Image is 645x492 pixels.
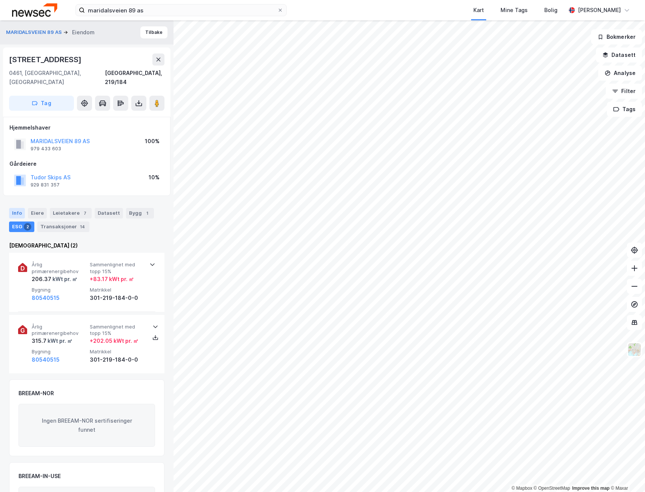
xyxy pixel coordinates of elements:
div: 315.7 [32,336,72,345]
div: 1 [143,209,151,217]
span: Matrikkel [90,348,145,355]
div: 929 831 357 [31,182,60,188]
div: BREEAM-NOR [18,389,54,398]
div: [PERSON_NAME] [578,6,621,15]
span: Matrikkel [90,287,145,293]
div: + 202.05 kWt pr. ㎡ [90,336,138,345]
div: Info [9,208,25,218]
div: 0461, [GEOGRAPHIC_DATA], [GEOGRAPHIC_DATA] [9,69,105,87]
div: kWt pr. ㎡ [46,336,72,345]
iframe: Chat Widget [607,456,645,492]
div: Datasett [95,208,123,218]
div: 2 [24,223,31,231]
img: Z [627,342,642,357]
div: [DEMOGRAPHIC_DATA] (2) [9,241,164,250]
div: kWt pr. ㎡ [51,275,77,284]
button: 80540515 [32,293,60,303]
div: Transaksjoner [37,222,89,232]
span: Årlig primærenergibehov [32,324,87,337]
button: MARIDALSVEIEN 89 AS [6,29,63,36]
div: Kart [473,6,484,15]
button: Datasett [596,47,642,63]
a: Improve this map [572,486,610,491]
div: Gårdeiere [9,159,164,168]
div: 10% [149,173,160,182]
button: Tag [9,96,74,111]
button: Filter [606,84,642,99]
button: Bokmerker [591,29,642,44]
span: Årlig primærenergibehov [32,261,87,275]
div: Bygg [126,208,154,218]
span: Sammenlignet med topp 15% [90,261,145,275]
span: Bygning [32,287,87,293]
a: OpenStreetMap [534,486,570,491]
div: ESG [9,222,34,232]
span: Bygning [32,348,87,355]
div: Kontrollprogram for chat [607,456,645,492]
div: 7 [81,209,89,217]
div: 301-219-184-0-0 [90,355,145,364]
img: newsec-logo.f6e21ccffca1b3a03d2d.png [12,3,57,17]
div: 301-219-184-0-0 [90,293,145,303]
input: Søk på adresse, matrikkel, gårdeiere, leietakere eller personer [85,5,277,16]
div: Hjemmelshaver [9,123,164,132]
div: BREEAM-IN-USE [18,472,61,481]
div: Bolig [544,6,557,15]
div: Eiere [28,208,47,218]
button: 80540515 [32,355,60,364]
button: Tilbake [140,26,167,38]
button: Analyse [598,66,642,81]
div: Ingen BREEAM-NOR sertifiseringer funnet [18,404,155,447]
div: Leietakere [50,208,92,218]
div: Eiendom [72,28,95,37]
div: 206.37 [32,275,77,284]
div: 14 [78,223,86,231]
div: + 83.17 kWt pr. ㎡ [90,275,134,284]
div: 100% [145,137,160,146]
a: Mapbox [511,486,532,491]
div: [GEOGRAPHIC_DATA], 219/184 [105,69,164,87]
button: Tags [607,102,642,117]
div: 979 433 603 [31,146,61,152]
span: Sammenlignet med topp 15% [90,324,145,337]
div: Mine Tags [501,6,528,15]
div: [STREET_ADDRESS] [9,53,83,66]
